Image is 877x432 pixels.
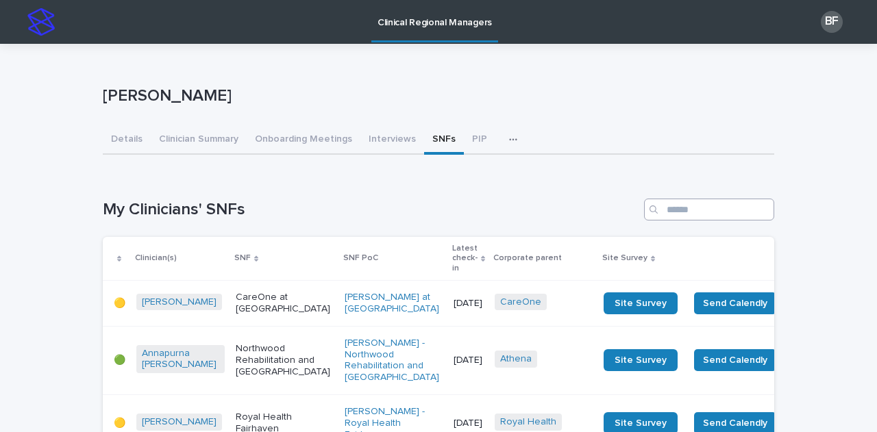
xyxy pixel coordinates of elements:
a: Royal Health [500,416,556,428]
button: Send Calendly [694,292,776,314]
span: Site Survey [615,418,667,428]
p: 🟡 [114,418,125,429]
p: Clinician(s) [135,251,177,266]
p: 🟡 [114,298,125,309]
span: Send Calendly [703,353,767,367]
p: [DATE] [454,298,484,309]
p: CareOne at [GEOGRAPHIC_DATA] [236,292,334,315]
a: Site Survey [604,292,678,314]
a: [PERSON_NAME] at [GEOGRAPHIC_DATA] [345,292,443,315]
button: Interviews [360,126,424,155]
p: SNF [234,251,251,266]
h1: My Clinicians' SNFs [103,200,639,220]
p: SNF PoC [343,251,378,266]
a: [PERSON_NAME] [142,296,217,308]
p: Latest check-in [452,241,478,276]
a: [PERSON_NAME] [142,416,217,428]
img: stacker-logo-s-only.png [27,8,55,36]
button: PIP [464,126,495,155]
span: Send Calendly [703,416,767,430]
a: Athena [500,353,532,365]
input: Search [644,199,774,220]
p: Northwood Rehabilitation and [GEOGRAPHIC_DATA] [236,343,334,377]
p: Corporate parent [493,251,562,266]
button: Onboarding Meetings [247,126,360,155]
span: Site Survey [615,355,667,365]
button: Send Calendly [694,349,776,371]
p: [PERSON_NAME] [103,86,769,106]
button: Clinician Summary [151,126,247,155]
a: Annapurna [PERSON_NAME] [142,348,219,371]
p: 🟢 [114,355,125,366]
a: [PERSON_NAME] - Northwood Rehabilitation and [GEOGRAPHIC_DATA] [345,338,443,383]
a: CareOne [500,296,541,308]
button: SNFs [424,126,464,155]
span: Send Calendly [703,296,767,310]
div: BF [821,11,843,33]
button: Details [103,126,151,155]
p: [DATE] [454,418,484,429]
p: [DATE] [454,355,484,366]
span: Site Survey [615,298,667,308]
p: Site Survey [602,251,647,266]
a: Site Survey [604,349,678,371]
